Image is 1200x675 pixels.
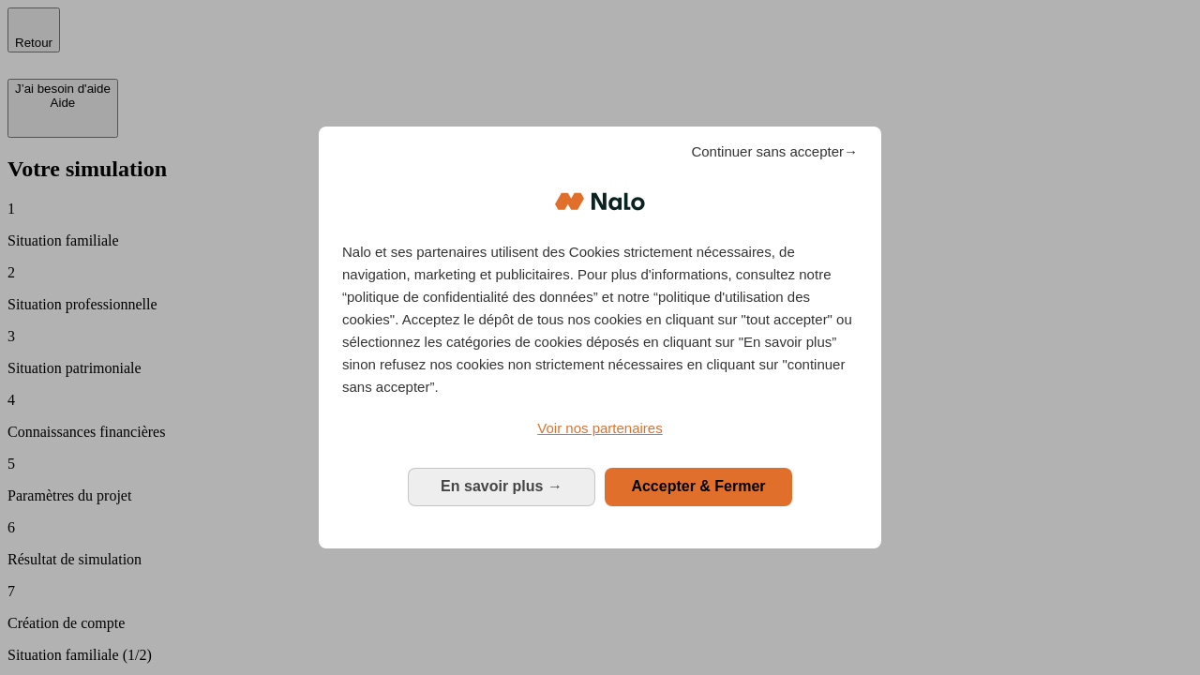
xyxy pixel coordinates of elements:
span: Accepter & Fermer [631,478,765,494]
p: Nalo et ses partenaires utilisent des Cookies strictement nécessaires, de navigation, marketing e... [342,241,858,398]
span: En savoir plus → [441,478,562,494]
div: Bienvenue chez Nalo Gestion du consentement [319,127,881,547]
span: Voir nos partenaires [537,420,662,436]
button: Accepter & Fermer: Accepter notre traitement des données et fermer [605,468,792,505]
a: Voir nos partenaires [342,417,858,440]
button: En savoir plus: Configurer vos consentements [408,468,595,505]
span: Continuer sans accepter→ [691,141,858,163]
img: Logo [555,173,645,230]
